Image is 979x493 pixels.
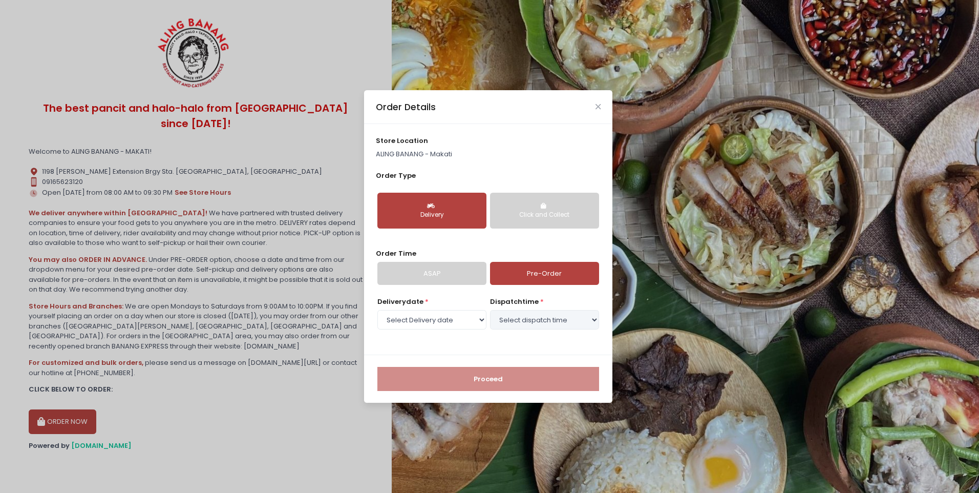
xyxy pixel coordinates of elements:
[490,262,599,285] a: Pre-Order
[377,193,486,229] button: Delivery
[376,249,416,258] span: Order Time
[490,297,539,306] span: dispatch time
[497,211,592,220] div: Click and Collect
[385,211,479,220] div: Delivery
[595,104,601,109] button: Close
[376,171,416,180] span: Order Type
[377,262,486,285] a: ASAP
[376,100,436,114] div: Order Details
[490,193,599,229] button: Click and Collect
[376,136,428,146] span: store location
[377,297,423,306] span: Delivery date
[376,149,601,159] p: ALING BANANG - Makati
[377,367,599,392] button: Proceed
